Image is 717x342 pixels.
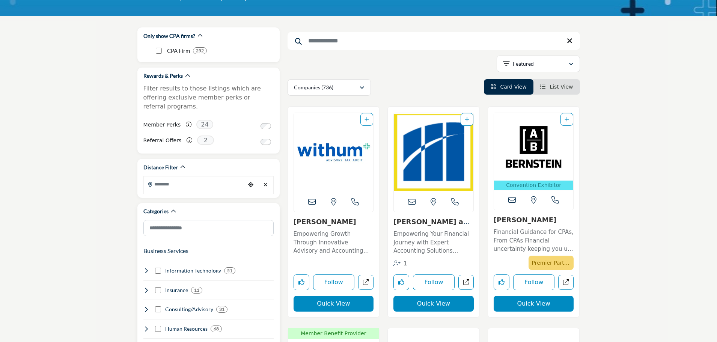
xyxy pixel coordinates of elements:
input: Search Keyword [288,32,580,50]
b: 68 [214,326,219,331]
a: View List [540,84,573,90]
div: Followers [393,259,407,268]
img: Bernstein [494,113,574,181]
h3: Withum [294,218,374,226]
input: Search Category [143,220,274,236]
button: Quick View [294,296,374,312]
span: 24 [196,120,213,129]
h2: Rewards & Perks [143,72,183,80]
p: Premier Partner [532,258,571,268]
li: Card View [484,79,533,95]
button: Like listing [294,274,309,290]
b: 31 [219,307,224,312]
img: Withum [294,113,374,192]
p: Empowering Your Financial Journey with Expert Accounting Solutions Specializing in accounting ser... [393,230,474,255]
h2: Only show CPA firms? [143,32,195,40]
a: Open Listing in new tab [394,113,473,192]
div: Clear search location [260,177,271,193]
a: [PERSON_NAME] [294,218,356,226]
p: Filter results to those listings which are offering exclusive member perks or referral programs. [143,84,274,111]
h3: Magone and Company, PC [393,218,474,226]
a: Open Listing in new tab [294,113,374,192]
b: 252 [196,48,204,53]
h3: Bernstein [494,216,574,224]
button: Follow [313,274,355,290]
input: Select Human Resources checkbox [155,326,161,332]
input: Select Consulting/Advisory checkbox [155,306,161,312]
div: 68 Results For Human Resources [211,325,222,332]
input: Select Information Technology checkbox [155,268,161,274]
label: Referral Offers [143,134,182,147]
p: Featured [513,60,534,68]
span: 1 [404,260,407,267]
a: Add To List [365,116,369,122]
input: Switch to Member Perks [261,123,271,129]
span: Card View [500,84,526,90]
button: Follow [413,274,455,290]
span: List View [550,84,573,90]
label: Member Perks [143,118,181,131]
h4: Consulting/Advisory: Business consulting, mergers & acquisitions, growth strategies [165,306,213,313]
p: Empowering Growth Through Innovative Advisory and Accounting Solutions This forward-thinking, tec... [294,230,374,255]
a: Open bernstein in new tab [558,275,574,290]
div: Choose your current location [245,177,256,193]
b: 51 [227,268,232,273]
b: 11 [194,288,199,293]
div: 11 Results For Insurance [191,287,202,294]
button: Like listing [494,274,509,290]
div: 31 Results For Consulting/Advisory [216,306,227,313]
h2: Distance Filter [143,164,178,171]
a: Add To List [565,116,569,122]
span: Member Benefit Provider [290,330,377,337]
div: 51 Results For Information Technology [224,267,235,274]
a: Open withum in new tab [358,275,374,290]
h2: Categories [143,208,169,215]
button: Quick View [494,296,574,312]
a: Add To List [465,116,469,122]
input: CPA Firm checkbox [156,48,162,54]
p: Convention Exhibitor [496,181,572,189]
input: Select Insurance checkbox [155,287,161,293]
button: Quick View [393,296,474,312]
button: Companies (736) [288,79,371,96]
a: Empowering Growth Through Innovative Advisory and Accounting Solutions This forward-thinking, tec... [294,228,374,255]
input: Search Location [144,177,245,191]
a: Empowering Your Financial Journey with Expert Accounting Solutions Specializing in accounting ser... [393,228,474,255]
h4: Human Resources: Payroll, benefits, HR consulting, talent acquisition, training [165,325,208,333]
a: View Card [491,84,527,90]
button: Business Services [143,246,188,255]
span: 2 [197,136,214,145]
a: Open Listing in new tab [494,113,574,190]
button: Like listing [393,274,409,290]
a: Financial Guidance for CPAs, From CPAs Financial uncertainty keeping you up at night? [PERSON_NAM... [494,226,574,253]
p: Companies (736) [294,84,333,91]
h4: Information Technology: Software, cloud services, data management, analytics, automation [165,267,221,274]
a: Open magone-and-company-pc in new tab [458,275,474,290]
li: List View [533,79,580,95]
p: CPA Firm: CPA Firm [167,47,190,55]
button: Follow [513,274,555,290]
a: [PERSON_NAME] [494,216,556,224]
input: Switch to Referral Offers [261,139,271,145]
div: 252 Results For CPA Firm [193,47,207,54]
p: Financial Guidance for CPAs, From CPAs Financial uncertainty keeping you up at night? [PERSON_NAM... [494,228,574,253]
img: Magone and Company, PC [394,113,473,192]
a: [PERSON_NAME] and Company, ... [393,218,473,234]
h4: Insurance: Professional liability, healthcare, life insurance, risk management [165,286,188,294]
button: Featured [497,56,580,72]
